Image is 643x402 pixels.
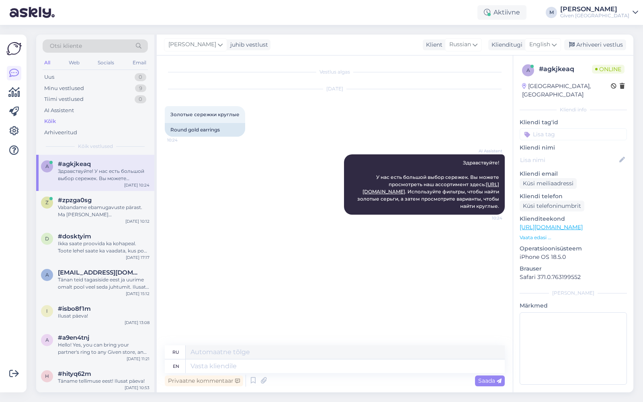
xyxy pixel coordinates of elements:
[546,7,557,18] div: M
[44,95,84,103] div: Tiimi vestlused
[449,40,471,49] span: Russian
[526,67,530,73] span: a
[44,107,74,115] div: AI Assistent
[58,269,141,276] span: Anastassia.kostyuchenko@gmail.com
[58,305,91,312] span: #isbo8f1m
[125,218,149,224] div: [DATE] 10:12
[520,170,627,178] p: Kliendi email
[520,301,627,310] p: Märkmed
[520,128,627,140] input: Lisa tag
[127,356,149,362] div: [DATE] 11:21
[520,273,627,281] p: Safari 371.0.763199552
[520,215,627,223] p: Klienditeekond
[165,123,245,137] div: Round gold earrings
[58,370,91,377] span: #hityq62m
[560,6,638,19] a: [PERSON_NAME]Given [GEOGRAPHIC_DATA]
[488,41,522,49] div: Klienditugi
[58,240,149,254] div: Ikka saate proovida ka kohapeal. Toote lehel saate ka vaadata, kus poes antud ehe asub.
[45,163,49,169] span: a
[58,233,91,240] span: #dosktyim
[135,84,146,92] div: 9
[520,253,627,261] p: iPhone OS 18.5.0
[45,199,49,205] span: z
[58,197,92,204] span: #zpzga0sg
[44,129,77,137] div: Arhiveeritud
[520,156,618,164] input: Lisa nimi
[472,215,502,221] span: 10:24
[67,57,81,68] div: Web
[423,41,442,49] div: Klient
[560,12,629,19] div: Given [GEOGRAPHIC_DATA]
[135,73,146,81] div: 0
[522,82,611,99] div: [GEOGRAPHIC_DATA], [GEOGRAPHIC_DATA]
[58,377,149,385] div: Täname tellimuse eest! Ilusat päeva!
[520,289,627,297] div: [PERSON_NAME]
[520,201,584,211] div: Küsi telefoninumbrit
[172,345,179,359] div: ru
[58,312,149,320] div: Ilusat päeva!
[6,41,22,56] img: Askly Logo
[520,178,577,189] div: Küsi meiliaadressi
[168,40,216,49] span: [PERSON_NAME]
[357,160,500,209] span: Здравствуйте! У нас есть большой выбор сережек. Вы можете просмотреть наш ассортимент здесь: . Ис...
[125,320,149,326] div: [DATE] 13:08
[46,308,48,314] span: i
[520,265,627,273] p: Brauser
[165,85,505,92] div: [DATE]
[131,57,148,68] div: Email
[44,73,54,81] div: Uus
[124,182,149,188] div: [DATE] 10:24
[165,375,243,386] div: Privaatne kommentaar
[43,57,52,68] div: All
[45,272,49,278] span: A
[167,137,197,143] span: 10:24
[45,236,49,242] span: d
[227,41,268,49] div: juhib vestlust
[529,40,550,49] span: English
[58,341,149,356] div: Hello! Yes, you can bring your partner's ring to any Given store, and our staff will be able to m...
[592,65,625,74] span: Online
[173,359,179,373] div: en
[165,68,505,76] div: Vestlus algas
[520,224,583,231] a: [URL][DOMAIN_NAME]
[472,148,502,154] span: AI Assistent
[126,291,149,297] div: [DATE] 15:12
[126,254,149,260] div: [DATE] 17:17
[520,244,627,253] p: Operatsioonisüsteem
[78,143,113,150] span: Kõik vestlused
[564,39,626,50] div: Arhiveeri vestlus
[539,64,592,74] div: # agkjkeaq
[58,334,89,341] span: #a9en4tnj
[520,118,627,127] p: Kliendi tag'id
[58,160,91,168] span: #agkjkeaq
[478,377,502,384] span: Saada
[44,84,84,92] div: Minu vestlused
[58,204,149,218] div: Vabandame ebamugavuste pärast. Ma [PERSON_NAME] [PERSON_NAME] edasi kolleegile, kes oskab teid tä...
[170,111,240,117] span: Золотые сережки круглые
[96,57,116,68] div: Socials
[44,117,56,125] div: Kõik
[125,385,149,391] div: [DATE] 10:53
[58,276,149,291] div: Tänan teid tagasiside eest ja uurime omalt pool veel seda juhtumit. Ilusat päeva!
[520,234,627,241] p: Vaata edasi ...
[560,6,629,12] div: [PERSON_NAME]
[45,337,49,343] span: a
[520,144,627,152] p: Kliendi nimi
[50,42,82,50] span: Otsi kliente
[520,106,627,113] div: Kliendi info
[45,373,49,379] span: h
[135,95,146,103] div: 0
[477,5,526,20] div: Aktiivne
[58,168,149,182] div: Здравствуйте! У нас есть большой выбор сережек. Вы можете просмотреть наш ассортимент здесь: [URL...
[520,192,627,201] p: Kliendi telefon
